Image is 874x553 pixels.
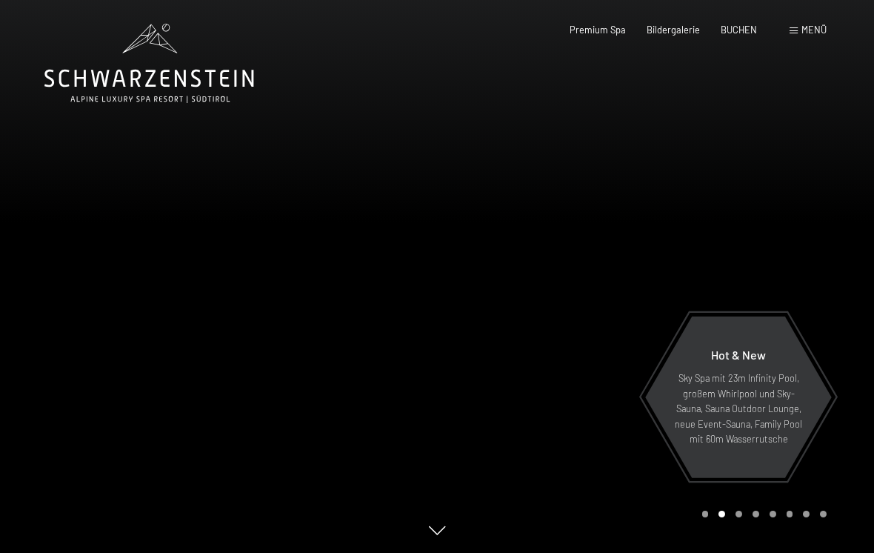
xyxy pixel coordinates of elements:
[801,24,827,36] span: Menü
[770,511,776,517] div: Carousel Page 5
[718,511,725,517] div: Carousel Page 2 (Current Slide)
[702,511,709,517] div: Carousel Page 1
[674,371,803,446] p: Sky Spa mit 23m Infinity Pool, großem Whirlpool und Sky-Sauna, Sauna Outdoor Lounge, neue Event-S...
[570,24,626,36] a: Premium Spa
[803,511,810,517] div: Carousel Page 7
[787,511,793,517] div: Carousel Page 6
[647,24,700,36] a: Bildergalerie
[697,511,827,517] div: Carousel Pagination
[753,511,759,517] div: Carousel Page 4
[644,316,833,479] a: Hot & New Sky Spa mit 23m Infinity Pool, großem Whirlpool und Sky-Sauna, Sauna Outdoor Lounge, ne...
[721,24,757,36] a: BUCHEN
[820,511,827,517] div: Carousel Page 8
[735,511,742,517] div: Carousel Page 3
[711,348,766,362] span: Hot & New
